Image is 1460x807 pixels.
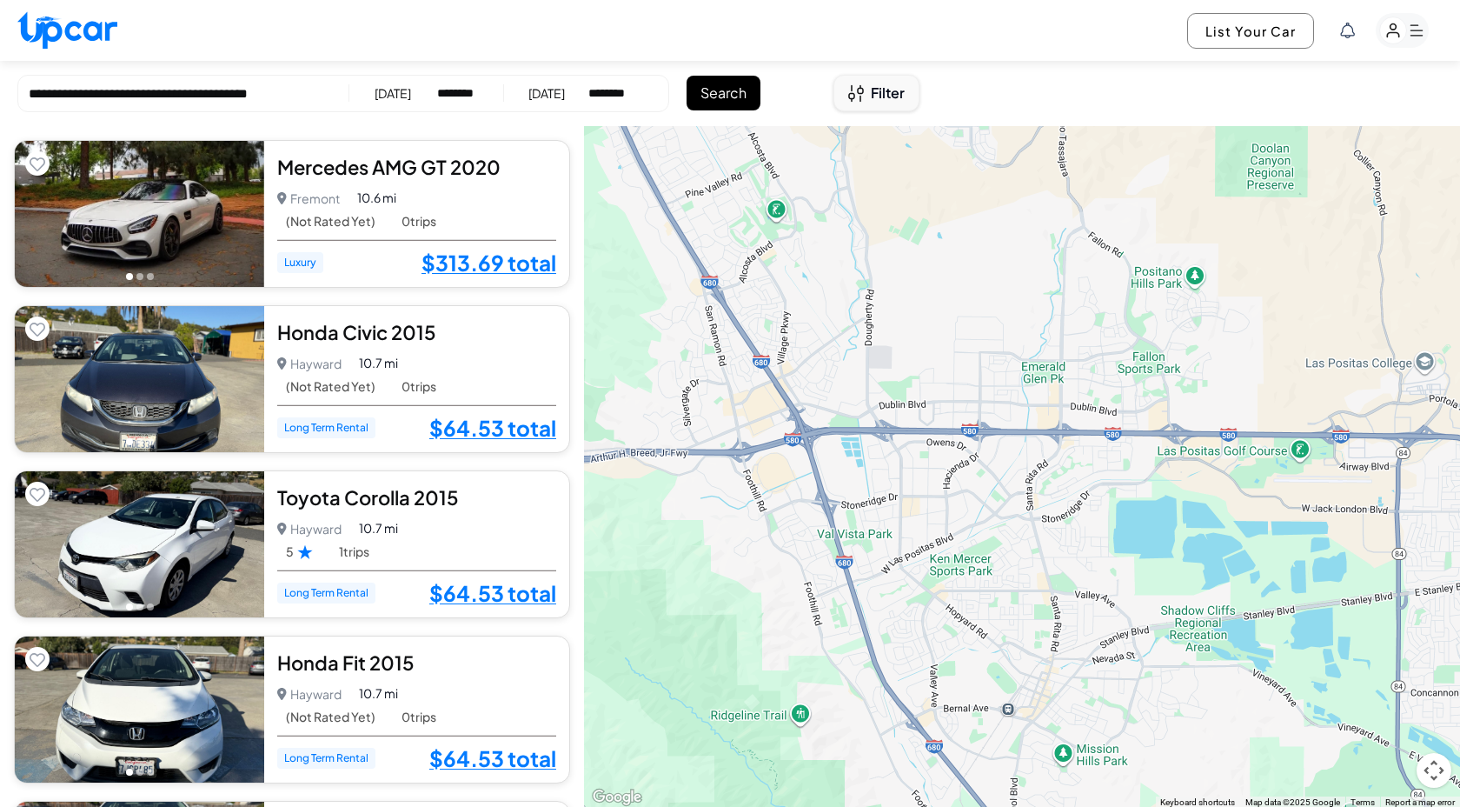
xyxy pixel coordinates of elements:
p: Hayward [277,351,342,376]
span: Long Term Rental [277,583,375,604]
img: Star Rating [297,544,313,559]
a: Report a map error [1385,797,1455,807]
div: [DATE] [375,84,411,102]
span: 10.6 mi [357,189,396,207]
p: Hayward [277,682,342,706]
a: Terms (opens in new tab) [1350,797,1375,807]
span: 10.7 mi [359,519,398,537]
p: Fremont [277,186,340,210]
button: Go to photo 3 [147,604,154,610]
span: 0 trips [401,710,436,724]
button: Go to photo 2 [136,769,143,776]
img: Car Image [15,471,264,617]
span: (Not Rated Yet) [286,214,375,229]
a: $64.53 total [429,582,556,604]
button: Go to photo 3 [147,273,154,280]
span: Long Term Rental [277,748,375,769]
div: Toyota Corolla 2015 [277,484,556,510]
span: 0 trips [401,379,436,394]
button: Go to photo 2 [136,604,143,610]
p: Hayward [277,517,342,541]
span: 10.7 mi [359,684,398,703]
span: Long Term Rental [277,417,375,438]
span: 10.7 mi [359,354,398,372]
img: Upcar Logo [17,11,117,49]
button: Go to photo 3 [147,438,154,445]
img: Car Image [15,306,264,452]
button: Add to favorites [25,647,50,671]
button: Open filters [833,75,919,111]
span: (Not Rated Yet) [286,379,375,394]
span: Luxury [277,252,323,273]
span: 1 trips [339,544,369,559]
button: Add to favorites [25,482,50,506]
span: 0 trips [401,214,436,229]
button: List Your Car [1187,13,1314,49]
div: [DATE] [528,84,565,102]
button: Go to photo 2 [136,273,143,280]
img: Car Image [15,637,264,783]
a: $64.53 total [429,417,556,439]
button: Add to favorites [25,317,50,341]
button: Go to photo 1 [126,769,133,776]
button: Go to photo 3 [147,769,154,776]
button: Search [687,76,760,110]
span: Map data ©2025 Google [1245,797,1340,807]
span: (Not Rated Yet) [286,710,375,724]
span: 5 [286,544,313,559]
a: $64.53 total [429,747,556,770]
button: Go to photo 1 [126,604,133,610]
button: Go to photo 1 [126,273,133,280]
button: Add to favorites [25,151,50,176]
div: Honda Civic 2015 [277,319,556,345]
a: $313.69 total [421,251,556,274]
img: Car Image [15,141,264,287]
span: Filter [871,83,905,103]
div: Honda Fit 2015 [277,650,556,676]
button: Map camera controls [1417,753,1451,788]
button: Go to photo 1 [126,438,133,445]
div: Mercedes AMG GT 2020 [277,154,556,180]
button: Go to photo 2 [136,438,143,445]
